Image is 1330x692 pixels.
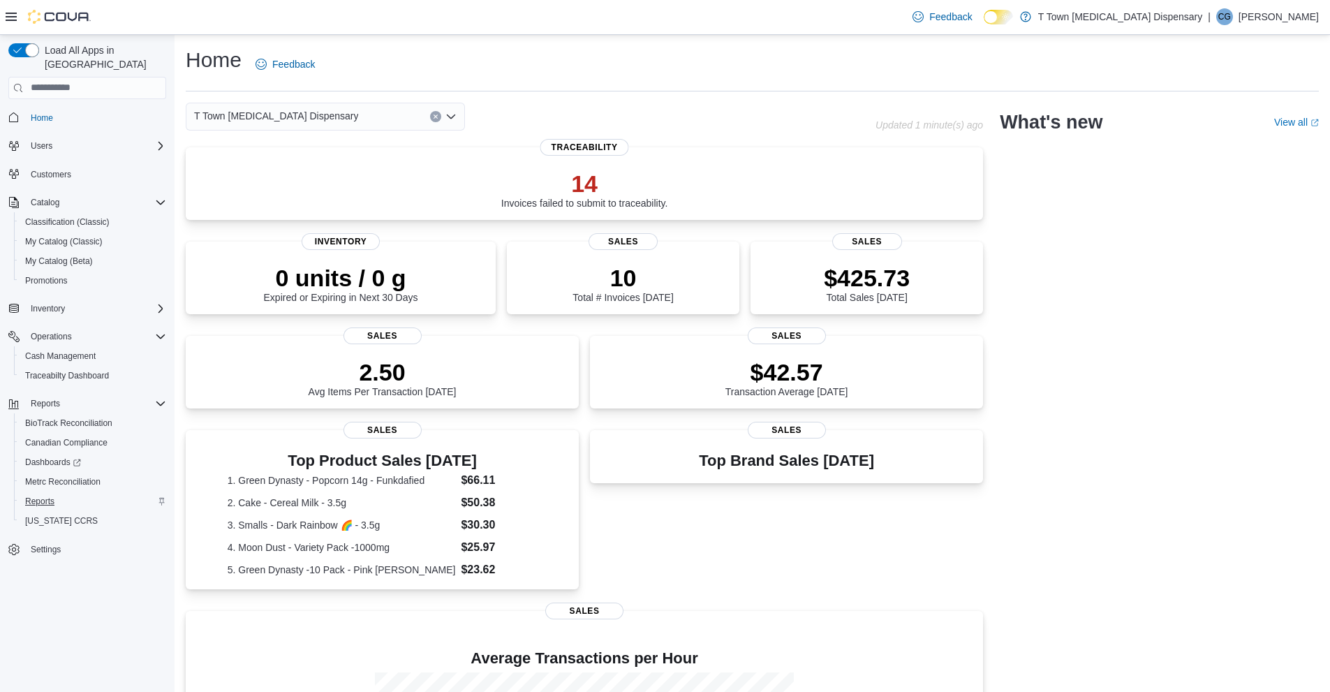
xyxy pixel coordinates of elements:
div: Expired or Expiring in Next 30 Days [264,264,418,303]
span: My Catalog (Beta) [20,253,166,270]
span: Reports [25,395,166,412]
span: Sales [343,422,422,439]
a: My Catalog (Classic) [20,233,108,250]
a: Home [25,110,59,126]
span: Traceabilty Dashboard [25,370,109,381]
h2: What's new [1000,111,1102,133]
p: 10 [572,264,673,292]
button: Users [3,136,172,156]
button: Traceabilty Dashboard [14,366,172,385]
span: Users [31,140,52,152]
span: T Town [MEDICAL_DATA] Dispensary [194,108,358,124]
div: Total Sales [DATE] [824,264,910,303]
a: Classification (Classic) [20,214,115,230]
p: 0 units / 0 g [264,264,418,292]
dd: $66.11 [461,472,537,489]
span: Inventory [25,300,166,317]
span: Catalog [31,197,59,208]
span: Catalog [25,194,166,211]
button: [US_STATE] CCRS [14,511,172,531]
a: Customers [25,166,77,183]
span: Sales [343,327,422,344]
input: Dark Mode [984,10,1013,24]
dt: 3. Smalls - Dark Rainbow 🌈 - 3.5g [228,518,456,532]
span: Sales [589,233,658,250]
button: Settings [3,539,172,559]
button: Operations [25,328,77,345]
span: Metrc Reconciliation [20,473,166,490]
span: Sales [545,603,623,619]
button: Reports [3,394,172,413]
svg: External link [1310,119,1319,127]
div: Total # Invoices [DATE] [572,264,673,303]
button: Promotions [14,271,172,290]
span: Operations [31,331,72,342]
a: [US_STATE] CCRS [20,513,103,529]
span: Load All Apps in [GEOGRAPHIC_DATA] [39,43,166,71]
div: Transaction Average [DATE] [725,358,848,397]
span: Users [25,138,166,154]
a: BioTrack Reconciliation [20,415,118,432]
span: Reports [31,398,60,409]
p: 14 [501,170,668,198]
span: Promotions [25,275,68,286]
span: Feedback [272,57,315,71]
button: Inventory [25,300,71,317]
p: 2.50 [309,358,457,386]
button: Reports [14,492,172,511]
button: Clear input [430,111,441,122]
span: Inventory [302,233,380,250]
button: Canadian Compliance [14,433,172,452]
button: Cash Management [14,346,172,366]
span: Cash Management [20,348,166,365]
button: Catalog [25,194,65,211]
p: $425.73 [824,264,910,292]
span: Sales [748,327,826,344]
dt: 2. Cake - Cereal Milk - 3.5g [228,496,456,510]
p: | [1208,8,1211,25]
span: My Catalog (Classic) [25,236,103,247]
a: Feedback [907,3,977,31]
span: Classification (Classic) [20,214,166,230]
span: Sales [832,233,902,250]
span: Reports [20,493,166,510]
button: Open list of options [445,111,457,122]
span: Inventory [31,303,65,314]
dt: 4. Moon Dust - Variety Pack -1000mg [228,540,456,554]
button: Operations [3,327,172,346]
span: Customers [31,169,71,180]
span: Settings [31,544,61,555]
button: Home [3,108,172,128]
button: Classification (Classic) [14,212,172,232]
button: My Catalog (Classic) [14,232,172,251]
span: Dashboards [20,454,166,471]
span: Reports [25,496,54,507]
button: Inventory [3,299,172,318]
div: Capri Gibbs [1216,8,1233,25]
span: Sales [748,422,826,439]
span: Operations [25,328,166,345]
a: View allExternal link [1274,117,1319,128]
dd: $23.62 [461,561,537,578]
h1: Home [186,46,242,74]
span: Metrc Reconciliation [25,476,101,487]
p: $42.57 [725,358,848,386]
img: Cova [28,10,91,24]
span: My Catalog (Classic) [20,233,166,250]
button: Users [25,138,58,154]
span: Classification (Classic) [25,216,110,228]
dd: $25.97 [461,539,537,556]
button: Customers [3,164,172,184]
a: Settings [25,541,66,558]
span: Washington CCRS [20,513,166,529]
a: My Catalog (Beta) [20,253,98,270]
button: Metrc Reconciliation [14,472,172,492]
a: Traceabilty Dashboard [20,367,114,384]
span: Promotions [20,272,166,289]
span: CG [1218,8,1231,25]
span: My Catalog (Beta) [25,256,93,267]
a: Feedback [250,50,320,78]
span: Dashboards [25,457,81,468]
a: Reports [20,493,60,510]
button: Catalog [3,193,172,212]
